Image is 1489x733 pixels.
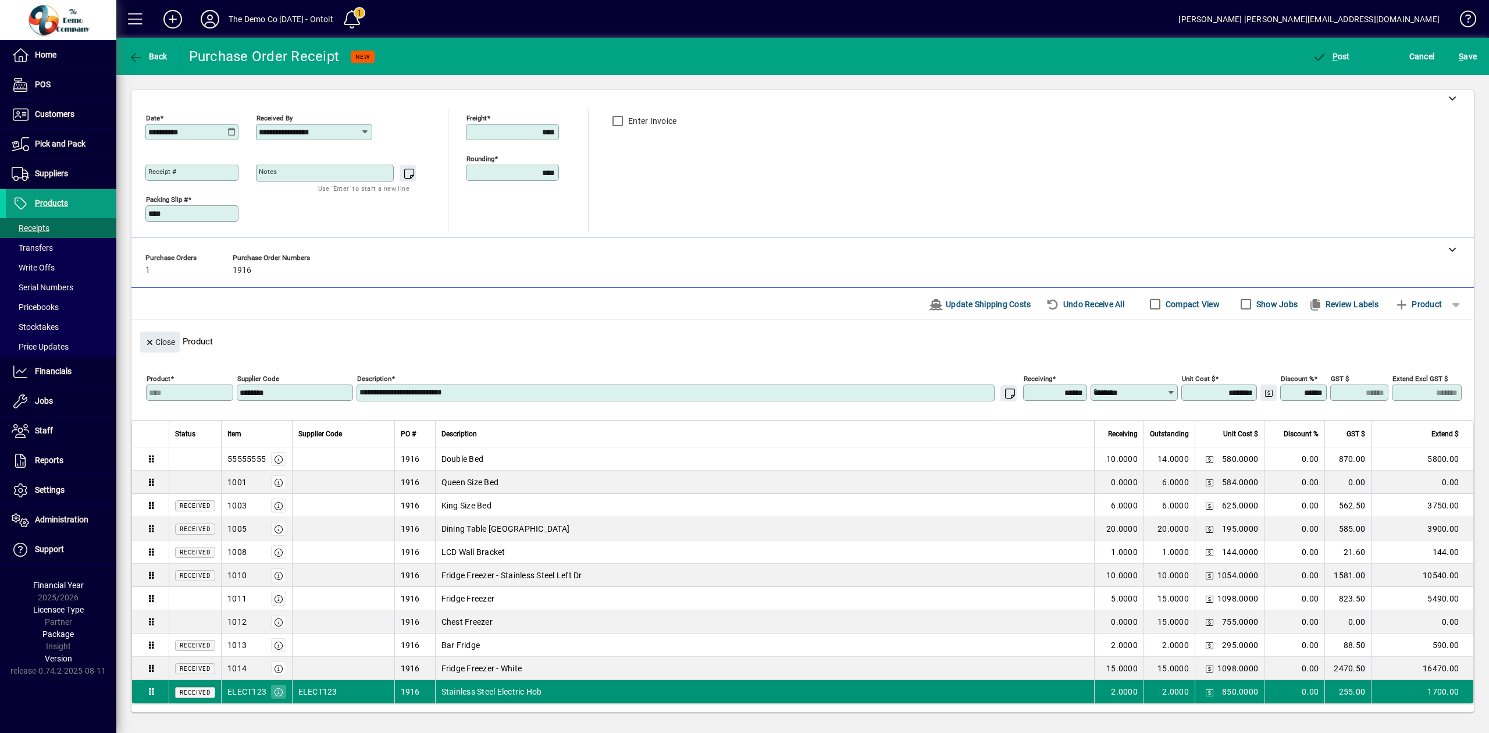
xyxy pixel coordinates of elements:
[394,657,435,680] td: 1916
[6,258,116,277] a: Write Offs
[227,476,247,488] div: 1001
[1201,614,1217,630] button: Change Price Levels
[435,494,1095,517] td: King Size Bed
[1459,52,1463,61] span: S
[227,663,247,674] div: 1014
[1111,593,1138,604] span: 5.0000
[1144,494,1195,517] td: 6.0000
[1024,375,1052,383] mat-label: Receiving
[357,375,391,383] mat-label: Description
[435,540,1095,564] td: LCD Wall Bracket
[227,570,247,581] div: 1010
[1222,453,1258,465] span: 580.0000
[441,428,477,440] span: Description
[1106,663,1138,674] span: 15.0000
[1309,46,1353,67] button: Post
[35,396,53,405] span: Jobs
[298,428,342,440] span: Supplier Code
[1371,540,1473,564] td: 144.00
[1046,295,1124,314] span: Undo Receive All
[1223,428,1258,440] span: Unit Cost $
[1324,657,1371,680] td: 2470.50
[180,666,211,672] span: Received
[394,610,435,634] td: 1916
[318,182,409,195] mat-hint: Use 'Enter' to start a new line
[435,610,1095,634] td: Chest Freezer
[6,297,116,317] a: Pricebooks
[237,375,279,383] mat-label: Supplier Code
[1346,428,1365,440] span: GST $
[1144,657,1195,680] td: 15.0000
[394,564,435,587] td: 1916
[1222,500,1258,511] span: 625.0000
[180,526,211,532] span: Received
[1264,634,1324,657] td: 0.00
[924,294,1036,315] button: Update Shipping Costs
[6,41,116,70] a: Home
[1303,294,1383,315] button: Review Labels
[229,10,333,29] div: The Demo Co [DATE] - Ontoit
[227,593,247,604] div: 1011
[42,629,74,639] span: Package
[1106,453,1138,465] span: 10.0000
[12,322,59,332] span: Stocktakes
[1144,680,1195,703] td: 2.0000
[33,581,84,590] span: Financial Year
[233,266,251,275] span: 1916
[129,52,168,61] span: Back
[1371,471,1473,494] td: 0.00
[6,277,116,297] a: Serial Numbers
[45,654,72,663] span: Version
[1201,521,1217,537] button: Change Price Levels
[154,9,191,30] button: Add
[12,283,73,292] span: Serial Numbers
[35,545,64,554] span: Support
[1222,616,1258,628] span: 755.0000
[1324,494,1371,517] td: 562.50
[435,471,1095,494] td: Queen Size Bed
[35,109,74,119] span: Customers
[227,453,266,465] div: 55555555
[180,503,211,509] span: Received
[131,320,1474,355] div: Product
[1324,680,1371,703] td: 255.00
[140,332,180,353] button: Close
[126,46,170,67] button: Back
[1144,517,1195,540] td: 20.0000
[1409,47,1435,66] span: Cancel
[1111,616,1138,628] span: 0.0000
[35,426,53,435] span: Staff
[175,428,195,440] span: Status
[435,517,1095,540] td: Dining Table [GEOGRAPHIC_DATA]
[1111,686,1138,698] span: 2.0000
[1324,634,1371,657] td: 88.50
[1371,634,1473,657] td: 590.00
[191,9,229,30] button: Profile
[394,540,435,564] td: 1916
[929,295,1031,314] span: Update Shipping Costs
[1222,686,1258,698] span: 850.0000
[1222,523,1258,535] span: 195.0000
[1264,540,1324,564] td: 0.00
[146,114,160,122] mat-label: Date
[227,616,247,628] div: 1012
[6,159,116,188] a: Suppliers
[1178,10,1440,29] div: [PERSON_NAME] [PERSON_NAME][EMAIL_ADDRESS][DOMAIN_NAME]
[259,168,277,176] mat-label: Notes
[394,517,435,540] td: 1916
[6,218,116,238] a: Receipts
[227,523,247,535] div: 1005
[1459,47,1477,66] span: ave
[1324,564,1371,587] td: 1581.00
[6,130,116,159] a: Pick and Pack
[1041,294,1129,315] button: Undo Receive All
[189,47,340,66] div: Purchase Order Receipt
[35,198,68,208] span: Products
[1324,610,1371,634] td: 0.00
[1395,295,1442,314] span: Product
[1111,639,1138,651] span: 2.0000
[1371,494,1473,517] td: 3750.00
[6,238,116,258] a: Transfers
[137,336,183,347] app-page-header-button: Close
[35,80,51,89] span: POS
